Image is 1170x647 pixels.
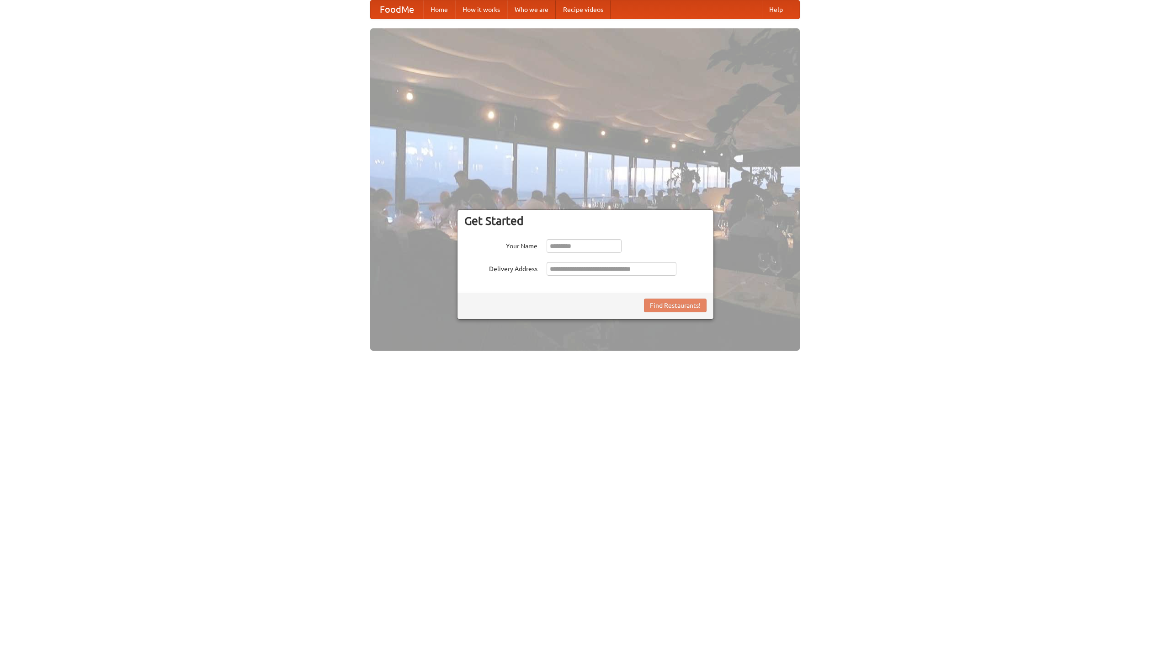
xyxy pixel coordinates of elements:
a: Recipe videos [556,0,611,19]
label: Delivery Address [464,262,537,273]
a: Home [423,0,455,19]
h3: Get Started [464,214,707,228]
button: Find Restaurants! [644,299,707,312]
label: Your Name [464,239,537,251]
a: Who we are [507,0,556,19]
a: How it works [455,0,507,19]
a: Help [762,0,790,19]
a: FoodMe [371,0,423,19]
